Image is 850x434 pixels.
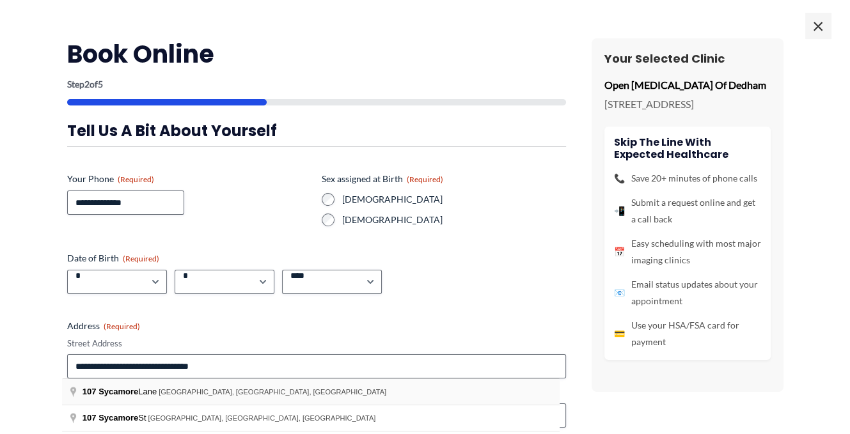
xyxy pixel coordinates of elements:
[98,387,138,396] span: Sycamore
[322,173,443,185] legend: Sex assigned at Birth
[118,174,154,184] span: (Required)
[159,388,386,396] span: [GEOGRAPHIC_DATA], [GEOGRAPHIC_DATA], [GEOGRAPHIC_DATA]
[67,38,566,70] h2: Book Online
[805,13,831,38] span: ×
[83,413,148,422] span: St
[67,252,159,265] legend: Date of Birth
[614,170,761,187] li: Save 20+ minutes of phone calls
[604,75,771,95] p: Open [MEDICAL_DATA] Of Dedham
[614,194,761,228] li: Submit a request online and get a call back
[342,213,566,226] label: [DEMOGRAPHIC_DATA]
[614,317,761,350] li: Use your HSA/FSA card for payment
[98,413,138,422] span: Sycamore
[67,320,140,332] legend: Address
[407,174,443,184] span: (Required)
[67,337,566,350] label: Street Address
[342,193,566,206] label: [DEMOGRAPHIC_DATA]
[614,244,625,260] span: 📅
[67,80,566,89] p: Step of
[67,121,566,141] h3: Tell us a bit about yourself
[614,276,761,309] li: Email status updates about your appointment
[84,79,90,89] span: 2
[83,387,159,396] span: Lane
[614,203,625,219] span: 📲
[83,413,97,422] span: 107
[614,170,625,187] span: 📞
[98,79,103,89] span: 5
[83,387,97,396] span: 107
[104,322,140,331] span: (Required)
[604,51,771,66] h3: Your Selected Clinic
[148,414,376,422] span: [GEOGRAPHIC_DATA], [GEOGRAPHIC_DATA], [GEOGRAPHIC_DATA]
[604,95,771,114] p: [STREET_ADDRESS]
[614,325,625,342] span: 💳
[614,284,625,301] span: 📧
[614,136,761,160] h4: Skip the line with Expected Healthcare
[67,173,311,185] label: Your Phone
[614,235,761,268] li: Easy scheduling with most major imaging clinics
[123,254,159,263] span: (Required)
